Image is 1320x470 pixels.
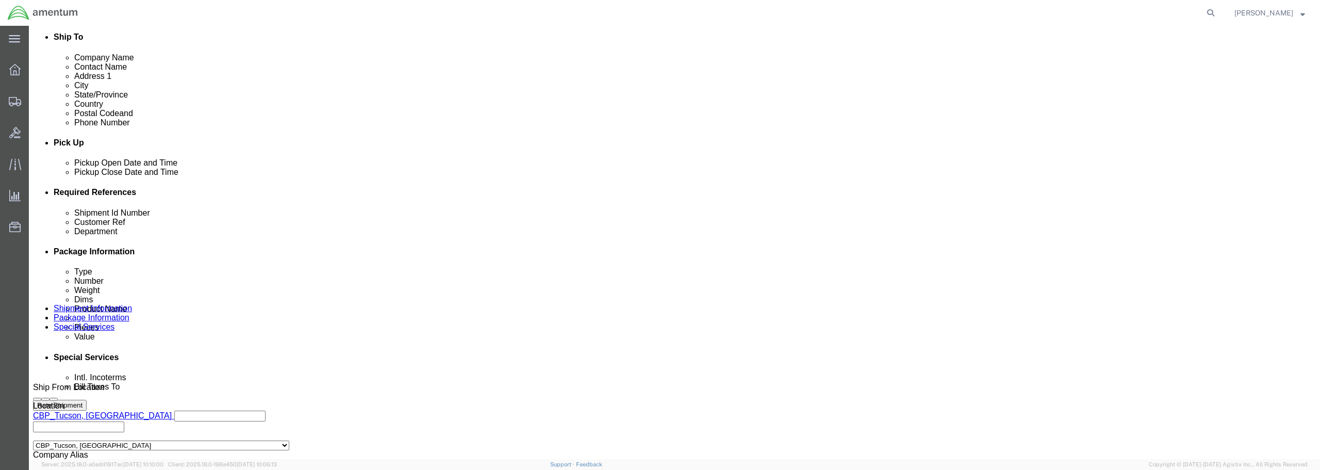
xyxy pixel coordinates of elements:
[1234,7,1306,19] button: [PERSON_NAME]
[1149,460,1308,469] span: Copyright © [DATE]-[DATE] Agistix Inc., All Rights Reserved
[576,461,602,467] a: Feedback
[237,461,277,467] span: [DATE] 10:06:13
[550,461,576,467] a: Support
[1234,7,1293,19] span: Derrick Gory
[41,461,163,467] span: Server: 2025.18.0-a0edd1917ac
[168,461,277,467] span: Client: 2025.18.0-198a450
[123,461,163,467] span: [DATE] 10:10:00
[7,5,78,21] img: logo
[29,26,1320,459] iframe: FS Legacy Container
